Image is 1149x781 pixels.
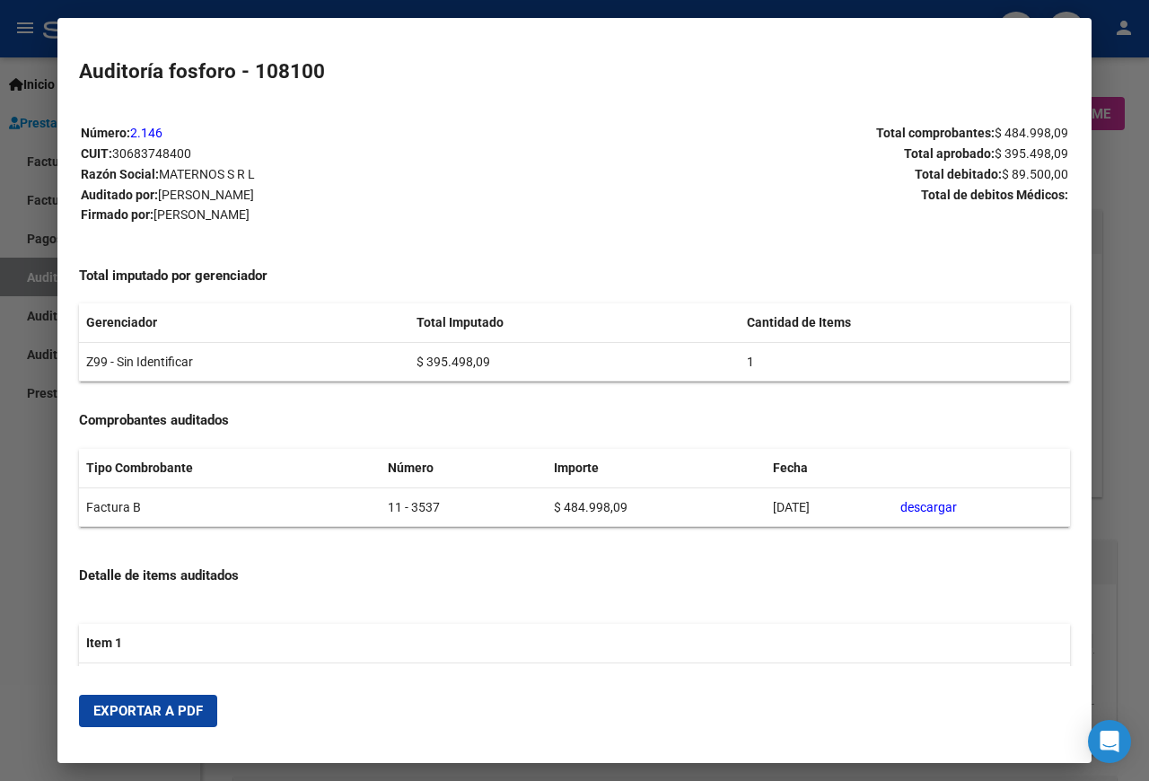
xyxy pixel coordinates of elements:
span: MATERNOS S R L [159,167,255,181]
p: Razón Social: [81,164,574,185]
a: descargar [900,500,957,514]
span: [PERSON_NAME] [158,188,254,202]
td: $ 484.998,09 [547,487,766,527]
th: Gerenciador [79,303,409,342]
button: Exportar a PDF [79,695,217,727]
th: Fecha [766,449,893,487]
span: Exportar a PDF [93,703,203,719]
p: Total debitado: [575,164,1068,185]
td: $ 395.498,09 [409,342,740,382]
th: Importe [547,449,766,487]
p: CUIT: [81,144,574,164]
th: Tipo Combrobante [79,449,381,487]
td: Factura B [79,487,381,527]
strong: Item 1 [86,636,122,650]
th: Cantidad de Items [740,303,1070,342]
td: Z99 - Sin Identificar [79,342,409,382]
p: Total comprobantes: [575,123,1068,144]
td: [DATE] [766,487,893,527]
span: $ 395.498,09 [995,146,1068,161]
span: $ 89.500,00 [1002,167,1068,181]
h4: Comprobantes auditados [79,410,1070,431]
h4: Total imputado por gerenciador [79,266,1070,286]
p: Total de debitos Médicos: [575,185,1068,206]
h2: Auditoría fosforo - 108100 [79,57,1070,87]
a: 2.146 [130,126,162,140]
th: Total Imputado [409,303,740,342]
span: [PERSON_NAME] [153,207,250,222]
p: Firmado por: [81,205,574,225]
span: $ 484.998,09 [995,126,1068,140]
span: 30683748400 [112,146,191,161]
p: Total aprobado: [575,144,1068,164]
td: 1 [740,342,1070,382]
div: Open Intercom Messenger [1088,720,1131,763]
th: Número [381,449,546,487]
p: Auditado por: [81,185,574,206]
p: Número: [81,123,574,144]
td: 11 - 3537 [381,487,546,527]
h4: Detalle de items auditados [79,566,1070,586]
